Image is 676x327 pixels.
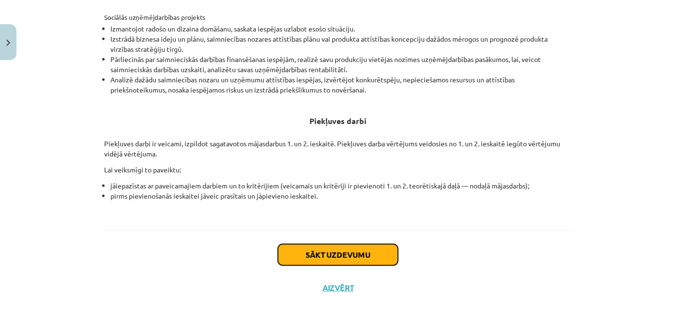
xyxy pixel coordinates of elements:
button: Aizvērt [320,283,356,293]
img: icon-close-lesson-0947bae3869378f0d4975bcd49f059093ad1ed9edebbc8119c70593378902aed.svg [6,40,10,46]
strong: Piekļuves darbi [309,116,367,126]
li: Izmantojot radošo un dizaina domāšanu, saskata iespējas uzlabot esošo situāciju. [110,24,572,34]
li: Analizē dažādu saimniecības nozaru un uzņēmumu attīstības iespējas, izvērtējot konkurētspēju, nep... [110,75,572,95]
button: Sākt uzdevumu [278,244,398,265]
li: pirms pievienošanās ieskaitei jāveic prasītais un jāpievieno ieskaitei. [110,191,572,201]
li: jāiepazīstas ar paveicamajiem darbiem un to kritērijiem (veicamais un kritēriji ir pievienoti 1. ... [110,181,572,191]
h4: Sociālās uzņēmējdarbības projekts [104,5,572,20]
li: Izstrādā biznesa ideju un plānu, saimniecības nozares attīstības plānu vai produkta attīstības ko... [110,34,572,54]
li: Pārliecinās par saimnieciskās darbības finansēšanas iespējām, realizē savu produkciju vietējas no... [110,54,572,75]
p: Piekļuves darbi ir veicami, izpildot sagatavotos mājasdarbus 1. un 2. ieskaitē. Piekļuves darba v... [104,139,572,159]
p: Lai veiksmīgi to paveiktu: [104,165,572,175]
